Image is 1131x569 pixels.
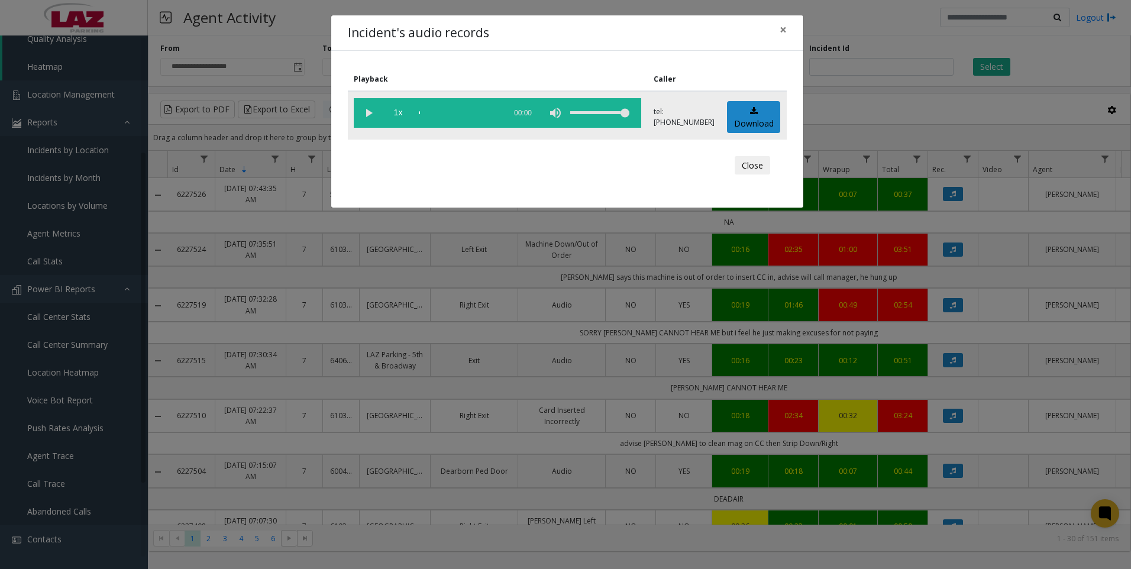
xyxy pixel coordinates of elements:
div: scrub bar [419,98,499,128]
button: Close [735,156,770,175]
a: Download [727,101,780,134]
button: Close [771,15,795,44]
p: tel:[PHONE_NUMBER] [654,106,715,128]
div: volume level [570,98,629,128]
span: × [780,21,787,38]
th: Playback [348,67,648,91]
h4: Incident's audio records [348,24,489,43]
th: Caller [648,67,721,91]
span: playback speed button [383,98,413,128]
